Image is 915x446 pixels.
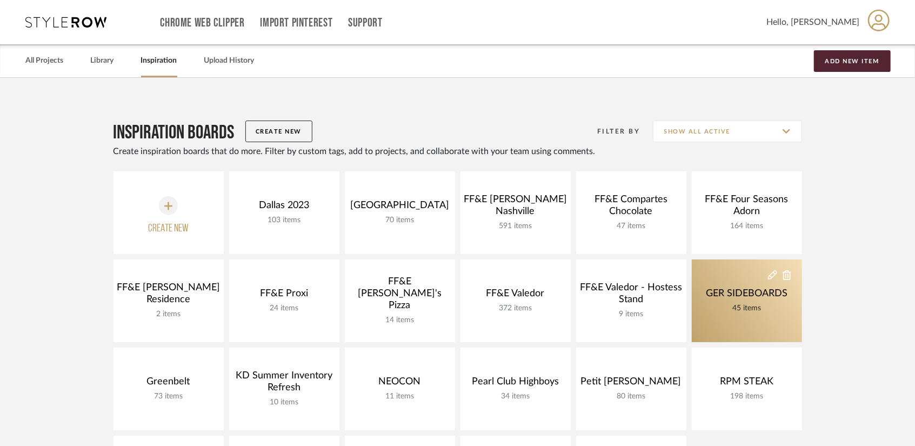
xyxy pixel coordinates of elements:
[245,121,312,142] button: Create New
[91,54,114,68] a: Library
[576,308,686,320] div: 9 items
[113,259,224,342] a: FF&E [PERSON_NAME] Residence2 items
[345,314,455,326] div: 14 items
[229,396,339,408] div: 10 items
[692,220,802,232] div: 164 items
[229,259,339,342] a: FF&E Proxi24 items
[257,288,311,299] div: FF&E Proxi
[113,121,235,145] h2: Inspiration Boards
[376,376,424,388] div: NEOCON
[204,54,255,68] a: Upload History
[584,126,640,137] div: Filter By
[576,194,686,217] div: FF&E Compartes Chocolate
[345,171,455,254] a: [GEOGRAPHIC_DATA]70 items
[229,171,339,254] a: Dallas 2023103 items
[578,390,684,402] div: 80 items
[348,18,382,28] a: Support
[576,259,686,342] a: FF&E Valedor - Hostess Stand9 items
[460,348,571,430] a: Pearl Club Highboys34 items
[161,18,245,28] a: Chrome Web Clipper
[229,370,339,394] div: KD Summer Inventory Refresh
[141,54,177,68] a: Inspiration
[345,276,455,311] div: FF&E [PERSON_NAME]'s Pizza
[692,194,802,217] div: FF&E Four Seasons Adorn
[460,171,571,254] a: FF&E [PERSON_NAME] Nashville591 items
[692,348,802,430] a: RPM STEAK198 items
[348,214,452,226] div: 70 items
[345,348,455,430] a: NEOCON11 items
[717,390,776,402] div: 198 items
[260,18,332,28] a: Import Pinterest
[144,376,193,388] div: Greenbelt
[256,199,312,211] div: Dallas 2023
[26,54,64,68] a: All Projects
[113,282,224,305] div: FF&E [PERSON_NAME] Residence
[692,259,802,342] a: GER SIDEBOARDS45 items
[345,259,455,342] a: FF&E [PERSON_NAME]'s Pizza14 items
[469,390,562,402] div: 34 items
[348,199,452,211] div: [GEOGRAPHIC_DATA]
[576,220,686,232] div: 47 items
[576,171,686,254] a: FF&E Compartes Chocolate47 items
[692,171,802,254] a: FF&E Four Seasons Adorn164 items
[256,214,312,226] div: 103 items
[814,50,891,72] button: Add New Item
[703,288,790,299] div: GER SIDEBOARDS
[703,302,790,314] div: 45 items
[113,171,224,254] button: Create new
[460,194,571,217] div: FF&E [PERSON_NAME] Nashville
[113,308,224,320] div: 2 items
[578,376,684,388] div: Petit [PERSON_NAME]
[376,390,424,402] div: 11 items
[484,288,547,299] div: FF&E Valedor
[576,348,686,430] a: Petit [PERSON_NAME]80 items
[148,221,189,237] div: Create new
[144,390,193,402] div: 73 items
[460,259,571,342] a: FF&E Valedor372 items
[576,282,686,305] div: FF&E Valedor - Hostess Stand
[460,220,571,232] div: 591 items
[484,302,547,314] div: 372 items
[257,302,311,314] div: 24 items
[229,348,339,430] a: KD Summer Inventory Refresh10 items
[469,376,562,388] div: Pearl Club Highboys
[717,376,776,388] div: RPM STEAK
[113,145,802,158] div: Create inspiration boards that do more. Filter by custom tags, add to projects, and collaborate w...
[113,348,224,430] a: Greenbelt73 items
[767,16,860,29] span: Hello, [PERSON_NAME]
